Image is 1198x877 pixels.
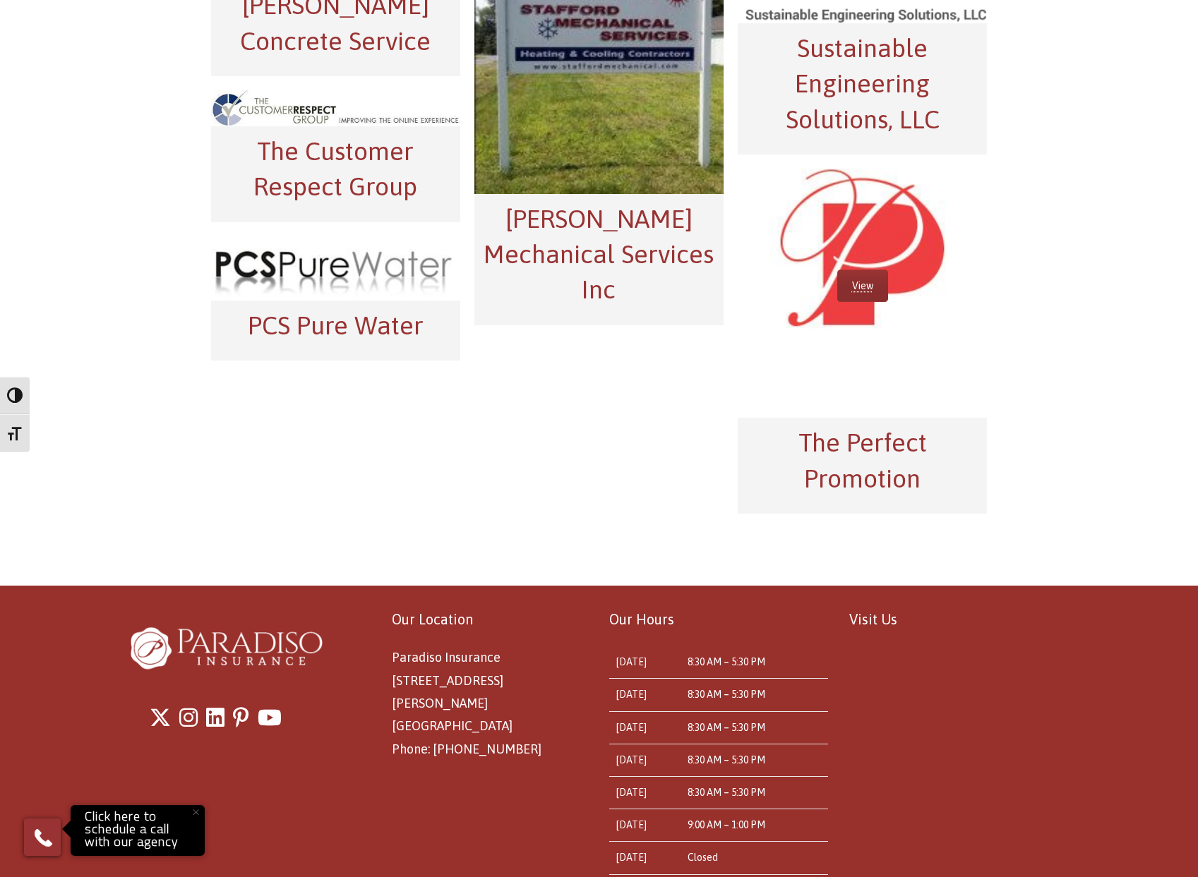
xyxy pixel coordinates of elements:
td: [DATE] [609,842,681,874]
h2: The Perfect Promotion [745,425,980,496]
time: 8:30 AM – 5:30 PM [688,722,765,733]
h2: PCS Pure Water [218,308,453,343]
span: Paradiso Insurance [STREET_ADDRESS] [PERSON_NAME][GEOGRAPHIC_DATA] Phone: [PHONE_NUMBER] [392,650,541,756]
td: [DATE] [609,646,681,679]
h2: [PERSON_NAME] Mechanical Services Inc [481,201,717,308]
td: [DATE] [609,809,681,842]
p: Visit Us [849,607,1067,632]
td: Closed [681,842,827,874]
a: Youtube [258,698,282,737]
img: Phone icon [32,826,54,849]
h2: The Customer Respect Group [218,133,453,205]
button: Close [180,797,211,828]
td: [DATE] [609,679,681,711]
td: [DATE] [609,776,681,809]
a: Pinterest [233,698,249,737]
p: Our Location [392,607,588,632]
a: LinkedIn [206,698,224,737]
p: Our Hours [609,607,827,632]
a: X [150,698,171,737]
time: 8:30 AM – 5:30 PM [688,656,765,667]
a: View [837,270,888,302]
td: [DATE] [609,711,681,744]
time: 8:30 AM – 5:30 PM [688,689,765,700]
h2: Sustainable Engineering Solutions, LLC [745,30,980,137]
time: 8:30 AM – 5:30 PM [688,754,765,766]
p: Click here to schedule a call with our agency [74,809,201,852]
td: [DATE] [609,744,681,776]
time: 9:00 AM – 1:00 PM [688,819,765,830]
iframe: Paradiso Insurance Location [849,646,1067,844]
a: Instagram [179,698,198,737]
time: 8:30 AM – 5:30 PM [688,787,765,798]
